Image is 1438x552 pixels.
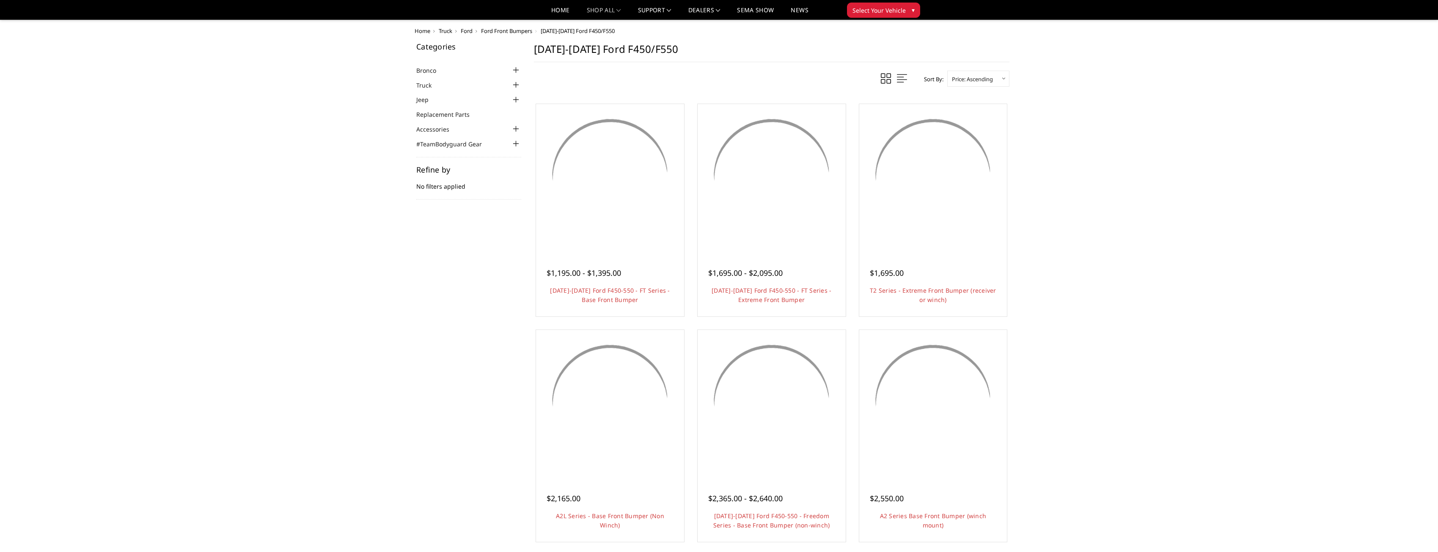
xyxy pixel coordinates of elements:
a: Replacement Parts [416,110,480,119]
a: A2 Series Base Front Bumper (winch mount) [880,512,987,529]
a: Home [551,7,569,19]
div: No filters applied [416,166,521,200]
a: 2017-2022 Ford F450-550 - FT Series - Extreme Front Bumper 2017-2022 Ford F450-550 - FT Series - ... [700,106,844,250]
span: $1,695.00 - $2,095.00 [708,268,783,278]
a: [DATE]-[DATE] Ford F450-550 - FT Series - Extreme Front Bumper [712,286,831,304]
a: Accessories [416,125,460,134]
a: T2 Series - Extreme Front Bumper (receiver or winch) [870,286,996,304]
span: $1,695.00 [870,268,904,278]
span: $2,550.00 [870,493,904,503]
a: T2 Series - Extreme Front Bumper (receiver or winch) T2 Series - Extreme Front Bumper (receiver o... [861,106,1005,250]
span: [DATE]-[DATE] Ford F450/F550 [541,27,615,35]
a: Home [415,27,430,35]
span: Select Your Vehicle [852,6,906,15]
a: Ford Front Bumpers [481,27,532,35]
h5: Refine by [416,166,521,173]
img: 2017-2022 Ford F450-550 - FT Series - Base Front Bumper [538,106,682,250]
a: Support [638,7,671,19]
h5: Categories [416,43,521,50]
a: A2L Series - Base Front Bumper (Non Winch) [556,512,664,529]
h1: [DATE]-[DATE] Ford F450/F550 [534,43,1009,62]
span: $2,165.00 [547,493,580,503]
a: A2 Series Base Front Bumper (winch mount) A2 Series Base Front Bumper (winch mount) [861,332,1005,476]
a: Ford [461,27,473,35]
a: Truck [439,27,452,35]
a: Bronco [416,66,447,75]
a: SEMA Show [737,7,774,19]
a: [DATE]-[DATE] Ford F450-550 - FT Series - Base Front Bumper [550,286,670,304]
a: 2017-2022 Ford F450-550 - Freedom Series - Base Front Bumper (non-winch) 2017-2022 Ford F450-550 ... [700,332,844,476]
label: Sort By: [919,73,943,85]
button: Select Your Vehicle [847,3,920,18]
span: ▾ [912,5,915,14]
a: #TeamBodyguard Gear [416,140,492,148]
a: Dealers [688,7,720,19]
a: A2L Series - Base Front Bumper (Non Winch) A2L Series - Base Front Bumper (Non Winch) [538,332,682,476]
span: $2,365.00 - $2,640.00 [708,493,783,503]
a: [DATE]-[DATE] Ford F450-550 - Freedom Series - Base Front Bumper (non-winch) [713,512,830,529]
a: News [791,7,808,19]
a: shop all [587,7,621,19]
a: Truck [416,81,442,90]
a: Jeep [416,95,439,104]
span: $1,195.00 - $1,395.00 [547,268,621,278]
